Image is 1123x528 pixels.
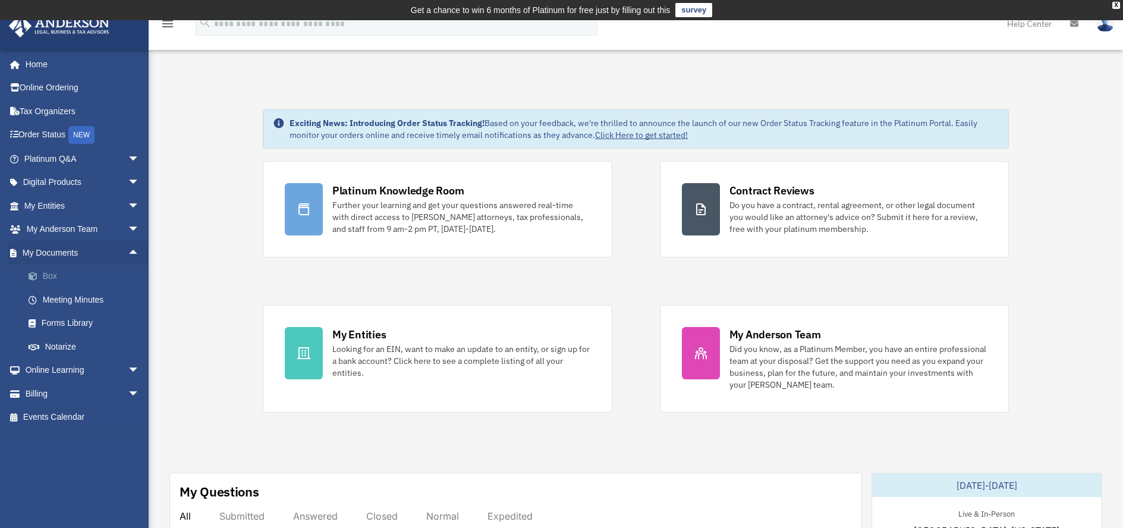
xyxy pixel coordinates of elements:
[332,199,590,235] div: Further your learning and get your questions answered real-time with direct access to [PERSON_NAM...
[675,3,712,17] a: survey
[1096,15,1114,32] img: User Pic
[8,359,158,382] a: Online Learningarrow_drop_down
[729,183,814,198] div: Contract Reviews
[161,17,175,31] i: menu
[17,288,158,312] a: Meeting Minutes
[872,473,1102,497] div: [DATE]-[DATE]
[487,510,533,522] div: Expedited
[8,171,158,194] a: Digital Productsarrow_drop_down
[17,335,158,359] a: Notarize
[729,199,987,235] div: Do you have a contract, rental agreement, or other legal document you would like an attorney's ad...
[332,327,386,342] div: My Entities
[8,218,158,241] a: My Anderson Teamarrow_drop_down
[729,327,821,342] div: My Anderson Team
[8,241,158,265] a: My Documentsarrow_drop_up
[5,14,113,37] img: Anderson Advisors Platinum Portal
[128,241,152,265] span: arrow_drop_up
[293,510,338,522] div: Answered
[128,147,152,171] span: arrow_drop_down
[290,117,999,141] div: Based on your feedback, we're thrilled to announce the launch of our new Order Status Tracking fe...
[128,382,152,406] span: arrow_drop_down
[128,359,152,383] span: arrow_drop_down
[660,161,1009,257] a: Contract Reviews Do you have a contract, rental agreement, or other legal document you would like...
[128,171,152,195] span: arrow_drop_down
[8,123,158,147] a: Order StatusNEW
[17,265,158,288] a: Box
[332,343,590,379] div: Looking for an EIN, want to make an update to an entity, or sign up for a bank account? Click her...
[949,507,1024,519] div: Live & In-Person
[411,3,671,17] div: Get a chance to win 6 months of Platinum for free just by filling out this
[595,130,688,140] a: Click Here to get started!
[161,21,175,31] a: menu
[17,312,158,335] a: Forms Library
[199,16,212,29] i: search
[8,194,158,218] a: My Entitiesarrow_drop_down
[332,183,464,198] div: Platinum Knowledge Room
[8,99,158,123] a: Tax Organizers
[290,118,485,128] strong: Exciting News: Introducing Order Status Tracking!
[8,147,158,171] a: Platinum Q&Aarrow_drop_down
[426,510,459,522] div: Normal
[8,382,158,406] a: Billingarrow_drop_down
[68,126,95,144] div: NEW
[128,194,152,218] span: arrow_drop_down
[1112,2,1120,9] div: close
[8,52,152,76] a: Home
[219,510,265,522] div: Submitted
[180,510,191,522] div: All
[8,76,158,100] a: Online Ordering
[366,510,398,522] div: Closed
[8,406,158,429] a: Events Calendar
[263,161,612,257] a: Platinum Knowledge Room Further your learning and get your questions answered real-time with dire...
[128,218,152,242] span: arrow_drop_down
[180,483,259,501] div: My Questions
[263,305,612,413] a: My Entities Looking for an EIN, want to make an update to an entity, or sign up for a bank accoun...
[660,305,1009,413] a: My Anderson Team Did you know, as a Platinum Member, you have an entire professional team at your...
[729,343,987,391] div: Did you know, as a Platinum Member, you have an entire professional team at your disposal? Get th...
